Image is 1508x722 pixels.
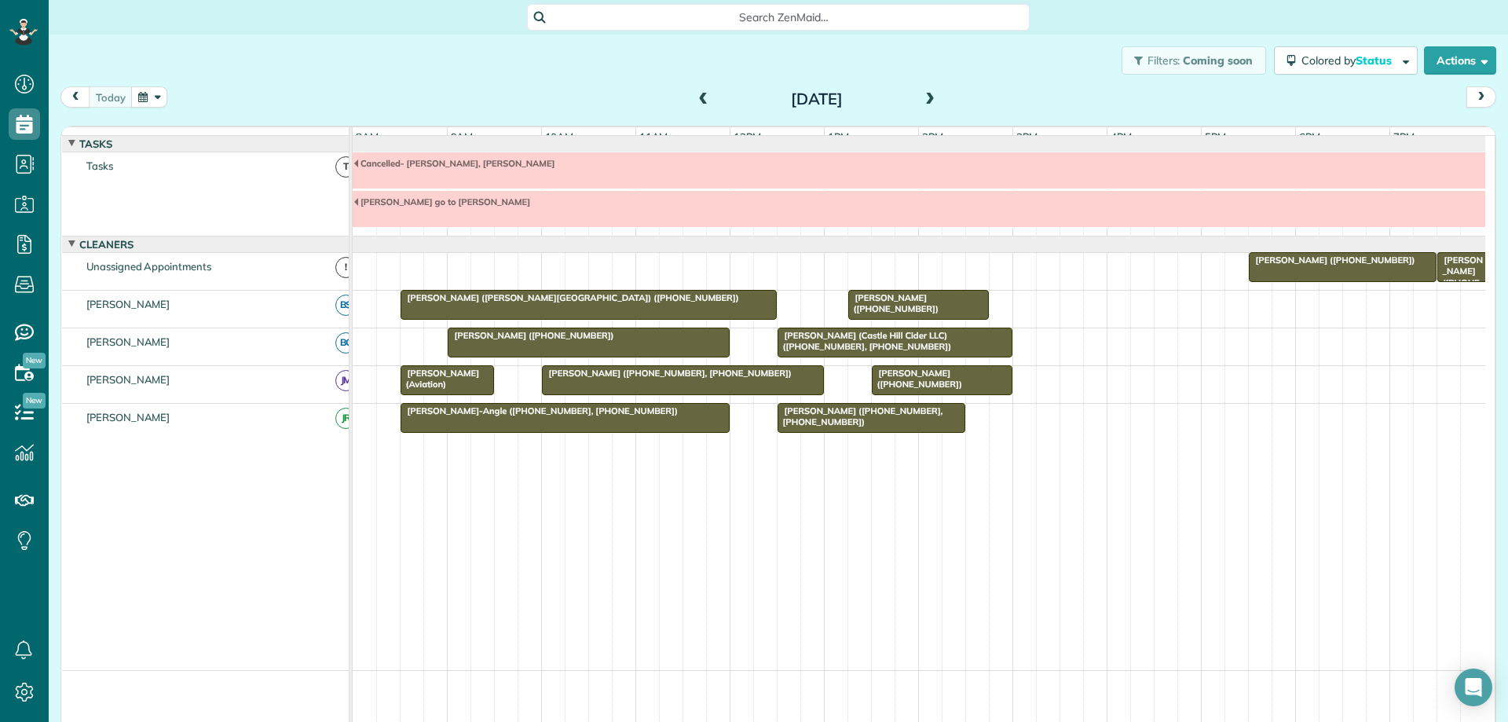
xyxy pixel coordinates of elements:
span: [PERSON_NAME] ([PHONE_NUMBER]) [1248,255,1416,266]
span: New [23,353,46,368]
span: Cleaners [76,238,137,251]
span: Coming soon [1183,53,1254,68]
span: BC [335,332,357,354]
span: Tasks [76,137,115,150]
div: Open Intercom Messenger [1455,669,1492,706]
span: 6pm [1296,130,1323,143]
span: Status [1356,53,1394,68]
span: ! [335,257,357,278]
span: 3pm [1013,130,1041,143]
span: 8am [353,130,382,143]
button: today [89,86,133,108]
span: [PERSON_NAME] ([PHONE_NUMBER]) [1437,255,1483,310]
button: next [1466,86,1496,108]
span: 5pm [1202,130,1229,143]
span: Cancelled- [PERSON_NAME], [PERSON_NAME] [353,158,555,169]
span: [PERSON_NAME] ([PHONE_NUMBER]) [447,330,615,341]
span: Filters: [1147,53,1180,68]
span: [PERSON_NAME] [83,298,174,310]
span: 2pm [919,130,946,143]
span: [PERSON_NAME]-Angle ([PHONE_NUMBER], [PHONE_NUMBER]) [400,405,679,416]
button: prev [60,86,90,108]
span: [PERSON_NAME] (Castle Hill Cider LLC) ([PHONE_NUMBER], [PHONE_NUMBER]) [777,330,953,352]
span: [PERSON_NAME] (Aviation) [400,368,480,390]
span: Colored by [1301,53,1397,68]
span: Unassigned Appointments [83,260,214,273]
span: [PERSON_NAME] [83,411,174,423]
span: JM [335,370,357,391]
span: [PERSON_NAME] ([PHONE_NUMBER], [PHONE_NUMBER]) [541,368,792,379]
span: T [335,156,357,178]
span: [PERSON_NAME] ([PHONE_NUMBER], [PHONE_NUMBER]) [777,405,943,427]
span: JR [335,408,357,429]
span: 10am [542,130,577,143]
span: 1pm [825,130,852,143]
span: 12pm [730,130,764,143]
span: [PERSON_NAME] [83,335,174,348]
button: Actions [1424,46,1496,75]
span: 4pm [1107,130,1135,143]
span: [PERSON_NAME] go to [PERSON_NAME] [353,196,531,207]
span: [PERSON_NAME] ([PERSON_NAME][GEOGRAPHIC_DATA]) ([PHONE_NUMBER]) [400,292,740,303]
span: Tasks [83,159,116,172]
span: BS [335,295,357,316]
span: New [23,393,46,409]
span: [PERSON_NAME] ([PHONE_NUMBER]) [871,368,963,390]
span: 11am [636,130,672,143]
button: Colored byStatus [1274,46,1418,75]
span: [PERSON_NAME] [83,373,174,386]
span: 9am [448,130,477,143]
span: 7pm [1390,130,1418,143]
h2: [DATE] [719,90,915,108]
span: [PERSON_NAME] ([PHONE_NUMBER]) [847,292,939,314]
